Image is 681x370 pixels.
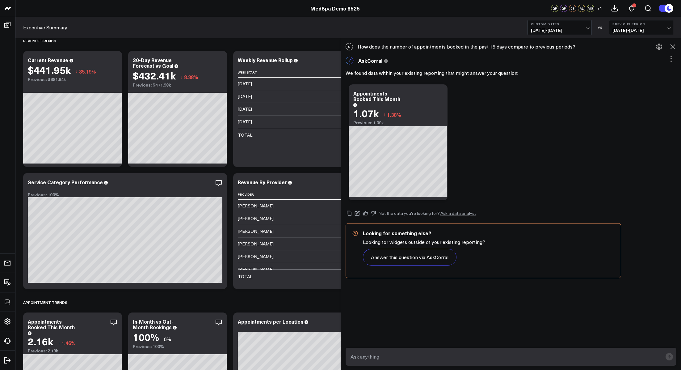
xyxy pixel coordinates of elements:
[238,274,252,280] div: TOTAL
[79,68,96,75] span: 35.19%
[28,77,117,82] div: Previous: $681.94k
[75,67,78,75] span: ↓
[346,43,353,50] span: C
[587,5,594,12] div: MG
[560,5,567,12] div: GP
[440,211,476,215] a: Ask a data analyst
[28,336,53,347] div: 2.16k
[133,70,176,81] div: $432.41k
[133,344,222,349] div: Previous: 100%
[300,67,431,78] th: Current Revenue
[596,5,603,12] button: +1
[387,111,401,118] span: 1.38%
[238,57,293,63] div: Weekly Revenue Rollup
[238,266,274,272] div: [PERSON_NAME]
[346,69,677,77] p: We found data within your existing reporting that might answer your question:
[632,3,636,7] div: 1
[551,5,558,12] div: GP
[353,108,379,119] div: 1.07k
[238,106,252,112] div: [DATE]
[578,5,585,12] div: AL
[23,34,56,48] div: REVENUE TRENDS
[238,215,274,222] div: [PERSON_NAME]
[597,6,602,11] span: + 1
[133,57,173,69] div: 30-Day Revenue Forecast vs Goal
[184,74,198,80] span: 8.38%
[531,28,588,33] span: [DATE] - [DATE]
[363,249,456,266] button: Answer this question via AskCorral
[238,81,252,87] div: [DATE]
[23,295,67,309] div: APPOINTMENT TRENDS
[133,331,159,342] div: 100%
[349,351,663,362] input: Ask anything
[238,93,252,100] div: [DATE]
[346,210,353,217] button: Copy
[238,318,303,325] div: Appointments per Location
[310,5,360,12] a: MedSpa Demo 8525
[164,336,171,342] div: 0%
[363,230,615,236] h2: Looking for something else?
[612,28,670,33] span: [DATE] - [DATE]
[528,20,592,35] button: Custom Dates[DATE]-[DATE]
[531,22,588,26] b: Custom Dates
[133,83,222,87] div: Previous: $471.98k
[238,253,274,260] div: [PERSON_NAME]
[58,339,60,347] span: ↓
[28,318,75,330] div: Appointments Booked This Month
[353,90,400,102] div: Appointments Booked This Month
[238,203,274,209] div: [PERSON_NAME]
[28,57,68,63] div: Current Revenue
[180,73,183,81] span: ↓
[28,348,117,353] div: Previous: 2.19k
[353,120,443,125] div: Previous: 1.09k
[28,179,103,185] div: Service Category Performance
[133,318,173,330] div: In-Month vs Out-Month Bookings
[238,119,252,125] div: [DATE]
[612,22,670,26] b: Previous Period
[238,67,300,78] th: Week Start
[609,20,673,35] button: Previous Period[DATE]-[DATE]
[238,132,252,138] div: TOTAL
[28,64,71,75] div: $441.95k
[238,179,287,185] div: Revenue By Provider
[595,26,606,29] div: VS
[383,111,386,119] span: ↓
[23,24,67,31] a: Executive Summary
[358,57,382,64] span: AskCorral
[238,189,300,200] th: Provider
[238,241,274,247] div: [PERSON_NAME]
[378,210,440,216] span: Not the data you're looking for?
[300,189,378,200] th: Appointments
[28,192,222,197] div: Previous: 100%
[363,238,615,246] p: Looking for widgets outside of your existing reporting?
[61,339,76,346] span: 1.46%
[238,228,274,234] div: [PERSON_NAME]
[569,5,576,12] div: CB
